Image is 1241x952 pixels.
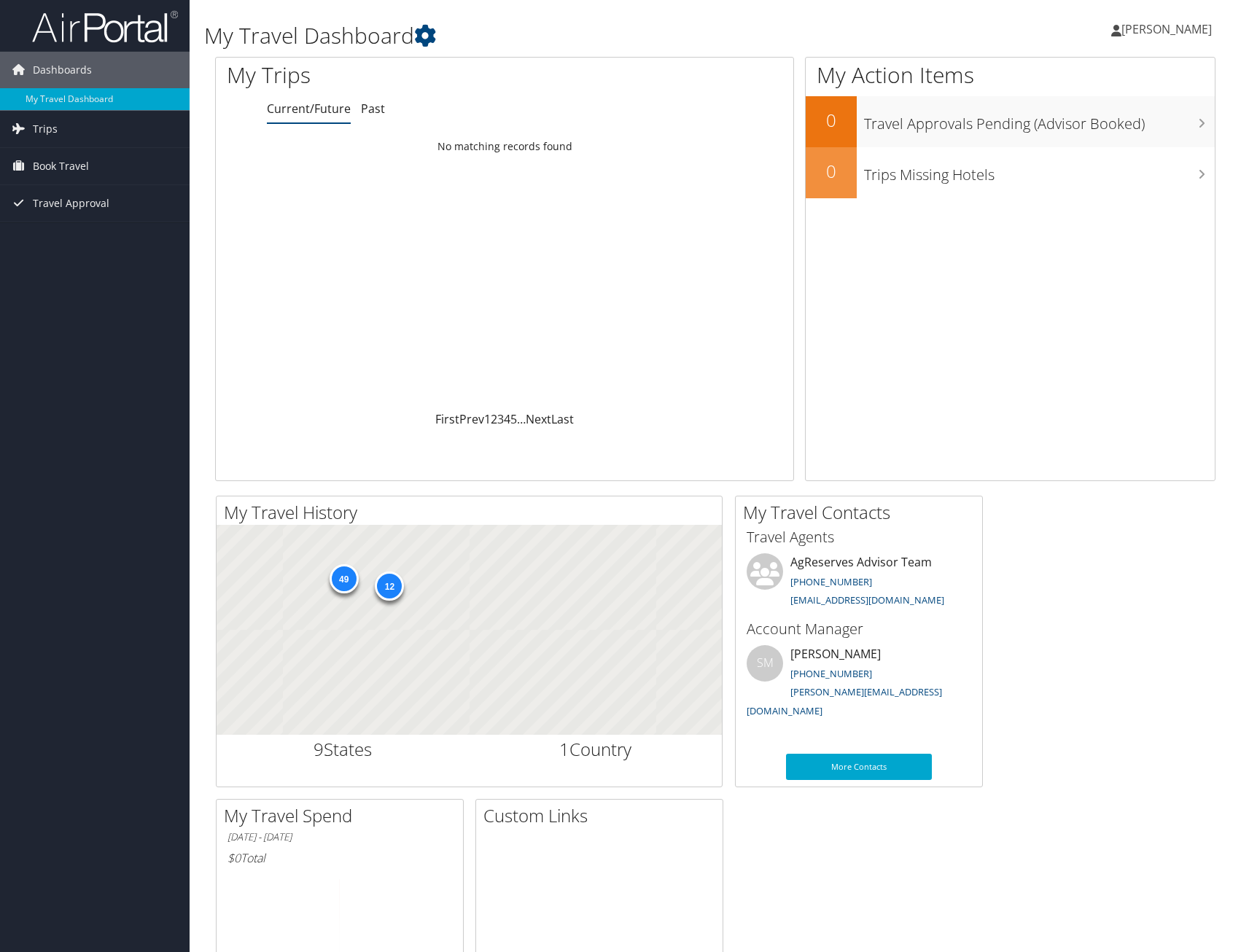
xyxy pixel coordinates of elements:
div: 49 [329,563,358,593]
h2: 0 [806,159,857,184]
li: [PERSON_NAME] [739,645,979,723]
h3: Travel Approvals Pending (Advisor Booked) [864,106,1215,134]
a: Prev [459,411,484,427]
span: 1 [559,737,569,761]
h2: My Travel Spend [224,803,463,828]
h6: [DATE] - [DATE] [227,830,452,844]
span: $0 [227,850,241,866]
a: More Contacts [786,754,932,780]
h2: Country [481,737,712,762]
h2: My Travel Contacts [743,500,982,525]
a: Current/Future [267,101,351,117]
span: Trips [33,111,58,147]
span: [PERSON_NAME] [1121,21,1212,37]
h1: My Action Items [806,60,1215,90]
h3: Trips Missing Hotels [864,157,1215,185]
a: [PERSON_NAME][EMAIL_ADDRESS][DOMAIN_NAME] [747,685,942,717]
span: … [517,411,526,427]
h2: 0 [806,108,857,133]
a: 4 [504,411,510,427]
td: No matching records found [216,133,793,160]
a: 1 [484,411,491,427]
h3: Travel Agents [747,527,971,547]
span: 9 [314,737,324,761]
h3: Account Manager [747,619,971,639]
a: [PHONE_NUMBER] [790,667,872,680]
a: [PHONE_NUMBER] [790,575,872,588]
h1: My Trips [227,60,542,90]
a: 0Travel Approvals Pending (Advisor Booked) [806,96,1215,147]
a: Past [361,101,385,117]
span: Book Travel [33,148,89,184]
span: Dashboards [33,52,92,88]
a: Last [551,411,574,427]
li: AgReserves Advisor Team [739,553,979,613]
a: Next [526,411,551,427]
h1: My Travel Dashboard [204,20,886,51]
a: 0Trips Missing Hotels [806,147,1215,198]
div: SM [747,645,783,682]
h6: Total [227,850,452,866]
img: airportal-logo.png [32,9,178,44]
a: [PERSON_NAME] [1111,7,1226,51]
a: 5 [510,411,517,427]
a: [EMAIL_ADDRESS][DOMAIN_NAME] [790,593,944,606]
a: 2 [491,411,497,427]
h2: Custom Links [483,803,723,828]
a: 3 [497,411,504,427]
a: First [435,411,459,427]
h2: States [227,737,459,762]
span: Travel Approval [33,185,109,222]
h2: My Travel History [224,500,722,525]
div: 12 [375,571,404,601]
